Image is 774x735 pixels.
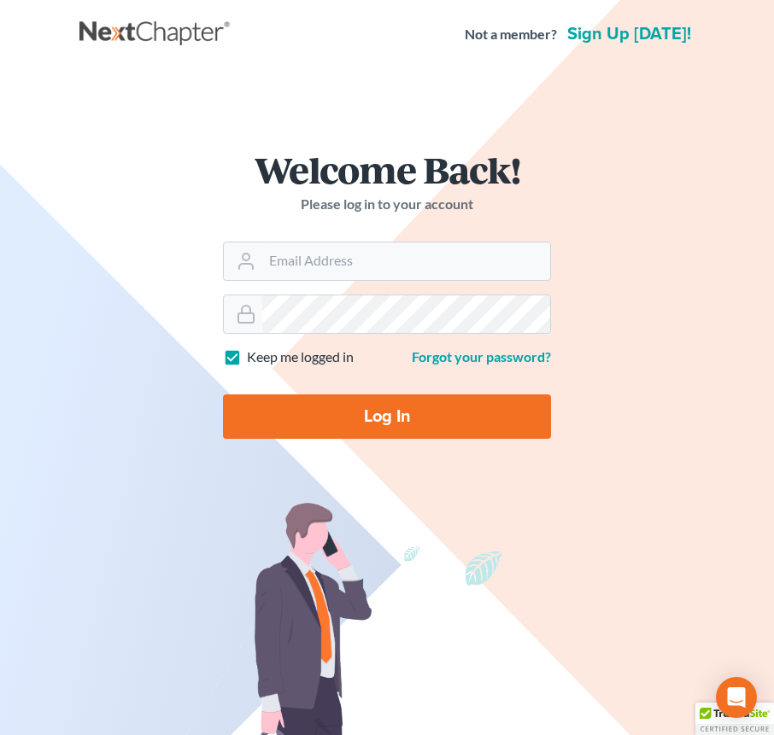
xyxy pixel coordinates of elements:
a: Sign up [DATE]! [564,26,695,43]
input: Email Address [262,242,550,280]
h1: Welcome Back! [223,151,551,188]
div: Open Intercom Messenger [716,677,757,718]
strong: Not a member? [465,25,557,44]
a: Forgot your password? [412,348,551,365]
p: Please log in to your account [223,195,551,214]
input: Log In [223,394,551,439]
label: Keep me logged in [247,347,354,367]
div: TrustedSite Certified [695,703,774,735]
